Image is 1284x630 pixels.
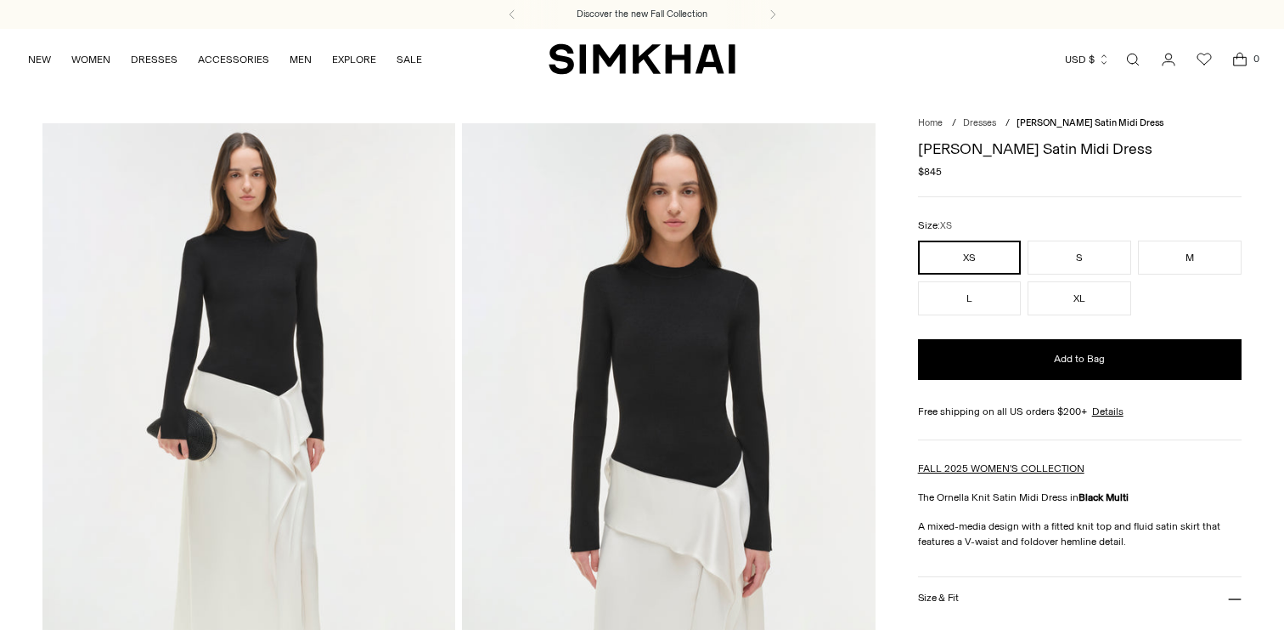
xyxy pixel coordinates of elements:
[549,43,735,76] a: SIMKHAI
[1187,43,1221,77] a: Wishlist
[1138,241,1242,275] button: M
[918,141,1242,156] h1: [PERSON_NAME] Satin Midi Dress
[918,490,1242,505] p: The Ornella Knit Satin Midi Dress in
[1248,51,1264,66] span: 0
[577,8,707,21] a: Discover the new Fall Collection
[290,41,312,78] a: MEN
[918,577,1242,621] button: Size & Fit
[1016,117,1163,128] span: [PERSON_NAME] Satin Midi Dress
[918,218,952,234] label: Size:
[1028,281,1131,315] button: XL
[1005,116,1010,131] div: /
[1065,41,1110,78] button: USD $
[918,593,959,604] h3: Size & Fit
[918,117,943,128] a: Home
[918,339,1242,380] button: Add to Bag
[1054,352,1105,366] span: Add to Bag
[131,41,177,78] a: DRESSES
[198,41,269,78] a: ACCESSORIES
[28,41,51,78] a: NEW
[71,41,110,78] a: WOMEN
[918,281,1022,315] button: L
[918,519,1242,549] p: A mixed-media design with a fitted knit top and fluid satin skirt that features a V-waist and fol...
[963,117,996,128] a: Dresses
[918,404,1242,419] div: Free shipping on all US orders $200+
[1116,43,1150,77] a: Open search modal
[332,41,376,78] a: EXPLORE
[1078,491,1129,503] strong: Black Multi
[940,220,952,231] span: XS
[918,116,1242,131] nav: breadcrumbs
[918,463,1084,474] a: FALL 2025 WOMEN'S COLLECTION
[1092,404,1123,419] a: Details
[1152,43,1185,77] a: Go to the account page
[1028,241,1131,275] button: S
[1223,43,1257,77] a: Open cart modal
[918,241,1022,275] button: XS
[952,116,956,131] div: /
[397,41,422,78] a: SALE
[918,164,942,179] span: $845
